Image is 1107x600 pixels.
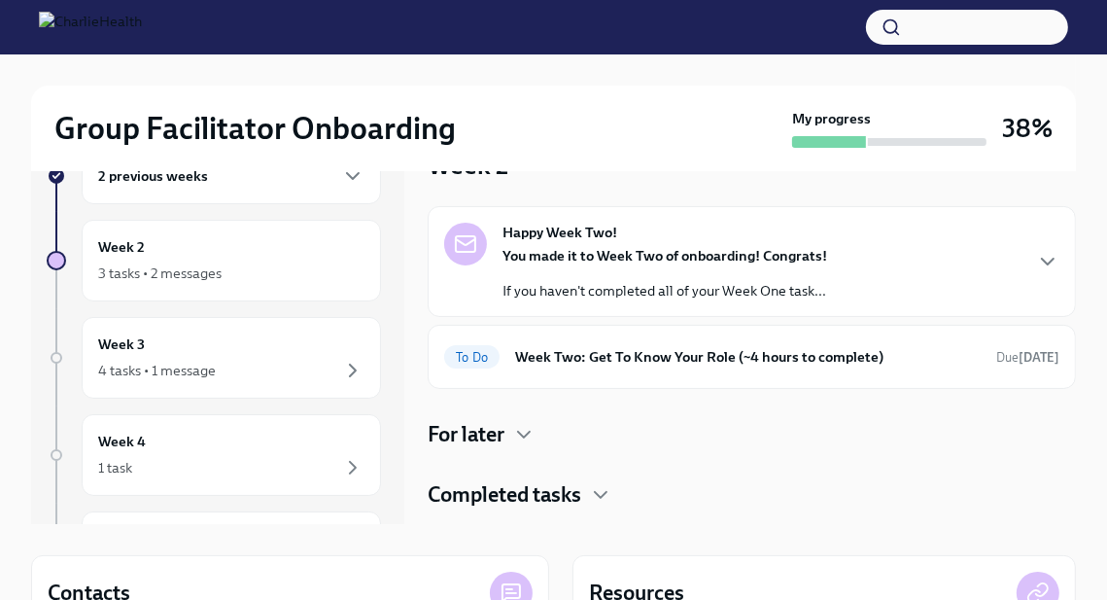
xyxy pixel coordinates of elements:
[428,420,1076,449] div: For later
[996,348,1059,367] span: August 18th, 2025 10:00
[792,109,871,128] strong: My progress
[502,223,617,242] strong: Happy Week Two!
[39,12,142,43] img: CharlieHealth
[47,317,381,399] a: Week 34 tasks • 1 message
[444,341,1059,372] a: To DoWeek Two: Get To Know Your Role (~4 hours to complete)Due[DATE]
[428,480,1076,510] div: Completed tasks
[98,458,132,477] div: 1 task
[98,165,208,187] h6: 2 previous weeks
[428,420,504,449] h4: For later
[98,334,145,355] h6: Week 3
[502,281,827,300] p: If you haven't completed all of your Week One task...
[502,247,827,265] strong: You made it to Week Two of onboarding! Congrats!
[98,431,146,452] h6: Week 4
[428,480,581,510] h4: Completed tasks
[47,220,381,301] a: Week 23 tasks • 2 messages
[98,361,216,380] div: 4 tasks • 1 message
[1019,350,1059,365] strong: [DATE]
[82,148,381,204] div: 2 previous weeks
[54,109,456,148] h2: Group Facilitator Onboarding
[1002,111,1053,146] h3: 38%
[515,346,981,368] h6: Week Two: Get To Know Your Role (~4 hours to complete)
[444,350,500,365] span: To Do
[996,350,1059,365] span: Due
[98,264,222,283] div: 3 tasks • 2 messages
[47,414,381,496] a: Week 41 task
[98,236,145,258] h6: Week 2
